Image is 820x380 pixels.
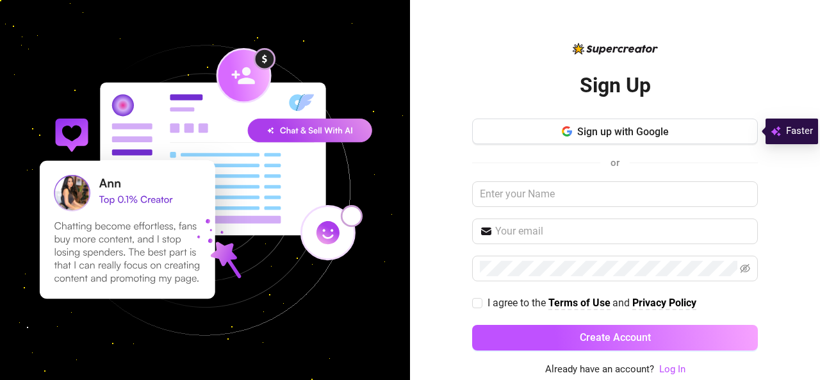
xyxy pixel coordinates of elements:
span: and [612,297,632,309]
a: Log In [659,363,685,375]
a: Log In [659,362,685,377]
strong: Terms of Use [548,297,611,309]
input: Your email [495,224,750,239]
strong: Privacy Policy [632,297,696,309]
span: Faster [786,124,813,139]
span: I agree to the [488,297,548,309]
span: Sign up with Google [577,126,669,138]
img: svg%3e [771,124,781,139]
a: Terms of Use [548,297,611,310]
button: Sign up with Google [472,119,758,144]
span: Already have an account? [545,362,654,377]
a: Privacy Policy [632,297,696,310]
span: or [611,157,619,169]
button: Create Account [472,325,758,351]
img: logo-BBDzfeDw.svg [573,43,658,54]
h2: Sign Up [580,72,651,99]
span: eye-invisible [740,263,750,274]
span: Create Account [580,331,651,343]
input: Enter your Name [472,181,758,207]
